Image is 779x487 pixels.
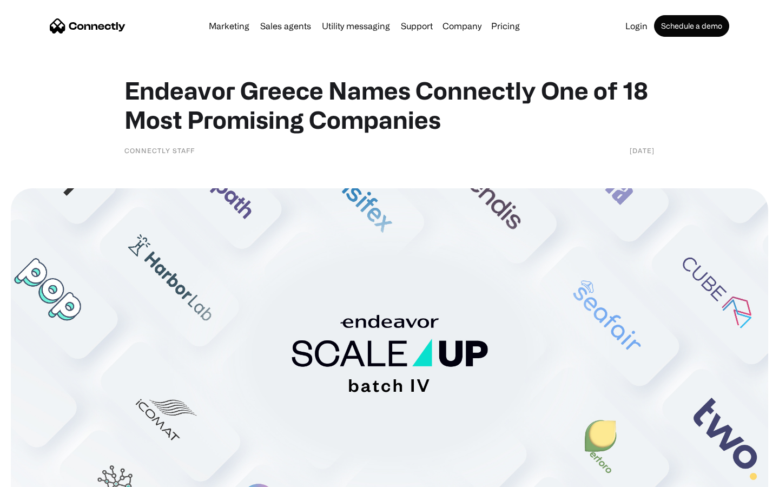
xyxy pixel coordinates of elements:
[124,145,195,156] div: Connectly Staff
[654,15,729,37] a: Schedule a demo
[124,76,655,134] h1: Endeavor Greece Names Connectly One of 18 Most Promising Companies
[11,468,65,483] aside: Language selected: English
[439,18,485,34] div: Company
[397,22,437,30] a: Support
[487,22,524,30] a: Pricing
[621,22,652,30] a: Login
[204,22,254,30] a: Marketing
[318,22,394,30] a: Utility messaging
[630,145,655,156] div: [DATE]
[50,18,126,34] a: home
[22,468,65,483] ul: Language list
[443,18,481,34] div: Company
[256,22,315,30] a: Sales agents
